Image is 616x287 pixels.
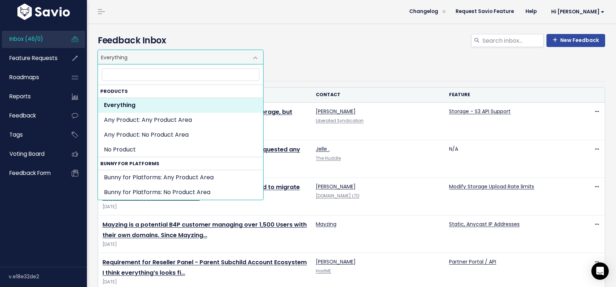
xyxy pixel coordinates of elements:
a: Static, Anycast IP Addresses [449,220,520,228]
a: Reports [2,88,60,105]
strong: Products [98,85,263,98]
img: logo-white.9d6f32f41409.svg [16,4,72,20]
a: Roadmaps [2,69,60,86]
div: Open Intercom Messenger [591,262,609,280]
span: Roadmaps [9,73,39,81]
li: Any Product: Any Product Area [98,113,263,128]
a: Storage - S3 API Support [449,108,511,115]
a: From GumTree: As part of our onboarding, we will need to migrate approximately 160 million existi… [102,183,300,202]
span: Tags [9,131,23,138]
a: Help [520,6,542,17]
li: Bunny for Platforms: No Product Area [98,185,263,200]
a: Modify Storage Upload Rate limits [449,183,534,190]
a: Partner Portal / API [449,258,496,265]
a: Liberated Syndication [316,118,364,124]
li: Everything [98,98,263,113]
span: [DATE] [102,278,307,286]
a: Feedback [2,107,60,124]
span: Voting Board [9,150,45,158]
li: Bunny for Platforms: Any Product Area [98,170,263,185]
span: Feature Requests [9,54,58,62]
span: Reports [9,93,31,100]
h4: Feedback Inbox [98,34,605,47]
a: The Huddle [316,155,341,161]
span: Inbox (46/0) [9,35,43,43]
th: Contact [311,87,445,102]
ul: Filter feature requests [98,64,605,81]
li: Any Product: No Product Area [98,128,263,142]
a: Voting Board [2,146,60,162]
a: Requirement for Reseller Panel - Parent Subchild Account Ecosystem I think everything’s looks fi… [102,258,307,277]
div: v.e18e32de2 [9,267,87,286]
span: Feedback [9,112,36,119]
a: Hi [PERSON_NAME] [542,6,610,17]
li: Bunny for Platforms [98,157,263,215]
a: Inbox (46/0) [2,31,60,47]
input: Search inbox... [482,34,544,47]
a: [PERSON_NAME] [316,108,356,115]
a: Jelle . [316,145,330,153]
span: [DATE] [102,241,307,248]
li: Products [98,85,263,157]
span: Everything [98,50,248,64]
span: Changelog [409,9,438,14]
a: HostME [316,268,331,274]
a: Feature Requests [2,50,60,67]
a: New Feedback [546,34,605,47]
a: Tags [2,127,60,143]
span: Hi [PERSON_NAME] [551,9,604,14]
a: [PERSON_NAME] [316,258,356,265]
a: Mayzing is a potential B4P customer managing over 1,500 Users with their own domains. Since Mayzing… [102,220,307,239]
li: No Product [98,142,263,157]
strong: Bunny for Platforms [98,157,263,170]
a: [DOMAIN_NAME] LTD [316,193,359,199]
th: Feature [445,87,578,102]
a: [PERSON_NAME] [316,183,356,190]
a: Request Savio Feature [450,6,520,17]
span: Feedback form [9,169,51,177]
span: Everything [98,50,263,64]
span: [DATE] [102,203,307,211]
a: Mayzing [316,220,336,228]
a: Feedback form [2,165,60,181]
td: N/A [445,140,578,178]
